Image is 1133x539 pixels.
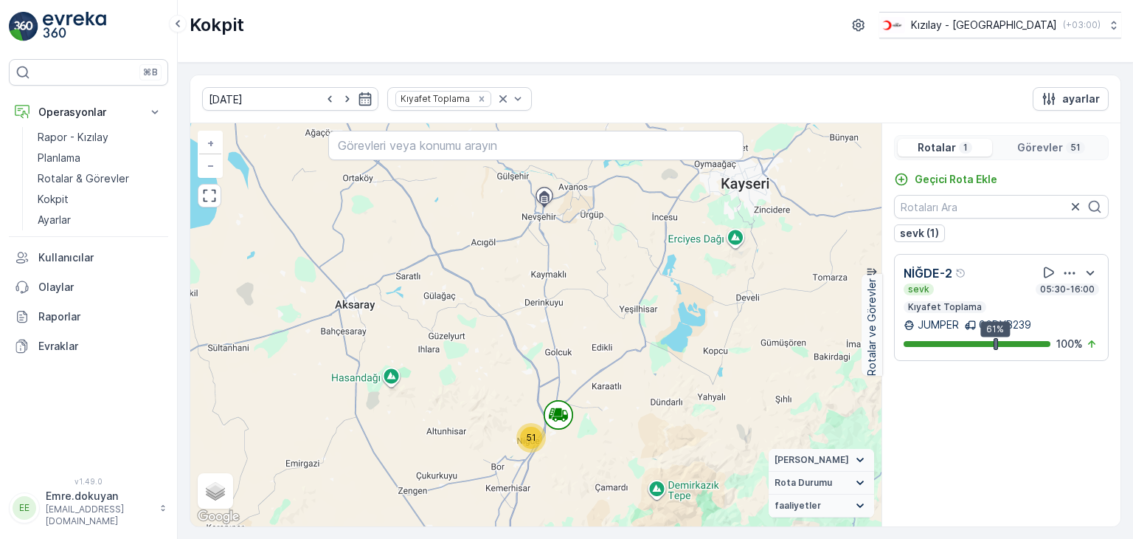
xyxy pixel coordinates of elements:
p: Rapor - Kızılay [38,130,108,145]
p: Rotalar ve Görevler [865,278,879,376]
p: 51 [1069,142,1082,154]
span: [PERSON_NAME] [775,454,849,466]
input: Rotaları Ara [894,195,1109,219]
input: Görevleri veya konumu arayın [328,131,743,160]
p: Operasyonlar [38,105,139,120]
span: Rota Durumu [775,477,832,489]
summary: faaliyetler [769,495,874,518]
a: Raporlar [9,302,168,332]
a: Ayarlar [32,210,168,230]
a: Kokpit [32,189,168,210]
p: NİĞDE-2 [904,264,952,282]
p: JUMPER [918,317,959,332]
div: Remove Kıyafet Toplama [474,93,490,105]
div: EE [13,496,36,520]
p: sevk [907,284,931,295]
a: Layers [199,475,232,507]
a: Uzaklaştır [199,154,221,176]
a: Geçici Rota Ekle [894,172,997,187]
p: Kokpit [190,13,244,37]
p: Rotalar [918,140,956,155]
a: Rotalar & Görevler [32,168,168,189]
p: Planlama [38,151,80,165]
p: Kıyafet Toplama [907,301,983,313]
span: faaliyetler [775,500,821,512]
button: sevk (1) [894,224,945,242]
img: logo_light-DOdMpM7g.png [43,12,106,41]
div: Yardım Araç İkonu [955,267,967,279]
p: Görevler [1017,140,1063,155]
div: 51 [516,423,546,453]
div: 61% [980,321,1010,337]
button: EEEmre.dokuyan[EMAIL_ADDRESS][DOMAIN_NAME] [9,489,168,527]
img: logo [9,12,38,41]
button: Operasyonlar [9,97,168,127]
a: Kullanıcılar [9,243,168,272]
p: Raporlar [38,309,162,324]
p: 06DYB239 [979,317,1031,332]
p: 1 [962,142,969,154]
button: ayarlar [1033,87,1109,111]
a: Planlama [32,148,168,168]
div: Kıyafet Toplama [396,92,472,106]
button: Kızılay - [GEOGRAPHIC_DATA](+03:00) [879,12,1121,38]
span: + [207,137,214,149]
a: Bu bölgeyi Google Haritalar'da açın (yeni pencerede açılır) [194,507,243,526]
summary: [PERSON_NAME] [769,449,874,472]
p: Kızılay - [GEOGRAPHIC_DATA] [911,18,1057,32]
p: Rotalar & Görevler [38,171,129,186]
p: sevk (1) [900,226,939,241]
p: 05:30-16:00 [1039,284,1096,295]
summary: Rota Durumu [769,472,874,495]
span: 51 [527,432,536,443]
p: Geçici Rota Ekle [915,172,997,187]
img: k%C4%B1z%C4%B1lay_D5CCths_t1JZB0k.png [879,17,905,33]
p: ⌘B [143,66,158,78]
p: Olaylar [38,280,162,295]
a: Yakınlaştır [199,132,221,154]
p: Kullanıcılar [38,250,162,265]
a: Evraklar [9,332,168,361]
input: dd/mm/yyyy [202,87,378,111]
span: − [207,159,215,171]
p: ( +03:00 ) [1063,19,1101,31]
p: Evraklar [38,339,162,354]
a: Rapor - Kızılay [32,127,168,148]
p: 100 % [1056,337,1083,351]
p: Emre.dokuyan [46,489,152,504]
p: Kokpit [38,192,69,207]
img: Google [194,507,243,526]
a: Olaylar [9,272,168,302]
p: ayarlar [1062,92,1100,106]
p: Ayarlar [38,213,71,227]
p: [EMAIL_ADDRESS][DOMAIN_NAME] [46,504,152,527]
span: v 1.49.0 [9,477,168,486]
